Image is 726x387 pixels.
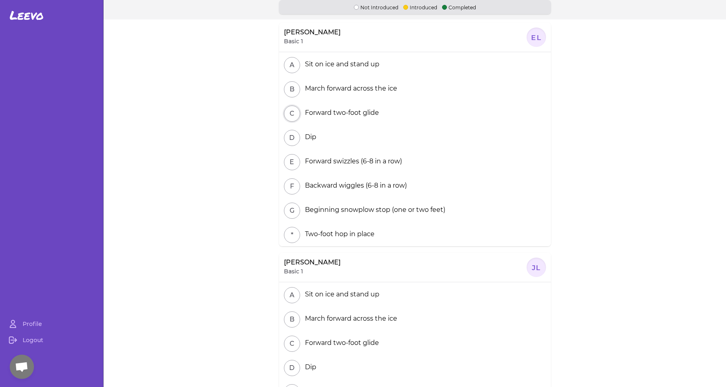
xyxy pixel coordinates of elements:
[10,8,44,23] span: Leevo
[302,59,379,69] div: Sit on ice and stand up
[284,258,341,267] p: [PERSON_NAME]
[302,338,379,348] div: Forward two-foot glide
[302,181,407,190] div: Backward wiggles (6-8 in a row)
[302,84,397,93] div: March forward across the ice
[284,178,300,195] button: F
[302,290,379,299] div: Sit on ice and stand up
[284,154,300,170] button: E
[442,3,476,11] p: Completed
[284,130,300,146] button: D
[284,336,300,352] button: C
[302,132,316,142] div: Dip
[302,229,375,239] div: Two-foot hop in place
[284,360,300,376] button: D
[302,108,379,118] div: Forward two-foot glide
[284,37,303,45] p: Basic 1
[284,267,303,275] p: Basic 1
[302,205,445,215] div: Beginning snowplow stop (one or two feet)
[284,27,341,37] p: [PERSON_NAME]
[10,355,34,379] a: Open chat
[284,57,300,73] button: A
[284,203,300,219] button: G
[302,362,316,372] div: Dip
[3,316,100,332] a: Profile
[302,156,402,166] div: Forward swizzles (6-8 in a row)
[284,81,300,97] button: B
[3,332,100,348] a: Logout
[284,106,300,122] button: C
[403,3,437,11] p: Introduced
[354,3,398,11] p: Not Introduced
[284,311,300,328] button: B
[284,287,300,303] button: A
[302,314,397,324] div: March forward across the ice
